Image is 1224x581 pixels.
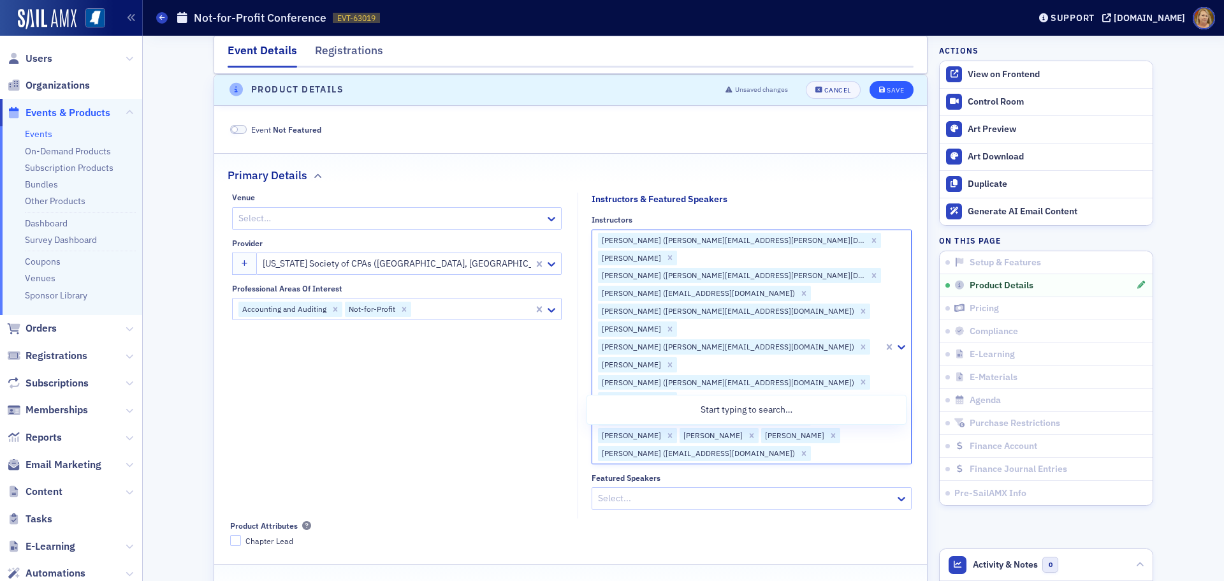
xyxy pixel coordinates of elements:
div: Remove Brian Jackson [663,392,677,408]
div: [PERSON_NAME] [598,357,663,372]
div: Remove Jay Philpott (jay@formississippi.org) [856,339,870,355]
div: Art Preview [968,124,1146,135]
span: Email Marketing [25,458,101,472]
span: Setup & Features [970,257,1041,268]
div: Provider [232,239,263,248]
span: Profile [1193,7,1215,29]
span: Not Featured [230,125,247,135]
span: Finance Account [970,441,1037,452]
span: Activity & Notes [973,558,1038,571]
a: View Homepage [76,8,105,30]
div: [PERSON_NAME] ([PERSON_NAME][EMAIL_ADDRESS][PERSON_NAME][DOMAIN_NAME]) [598,233,867,248]
div: Venue [232,193,255,202]
div: Remove Baylea Blough [826,428,840,443]
h4: On this page [939,235,1153,246]
a: Users [7,52,52,66]
div: Featured Speakers [592,473,660,483]
span: Compliance [970,326,1018,337]
a: Subscriptions [7,376,89,390]
div: [PERSON_NAME] ([EMAIL_ADDRESS][DOMAIN_NAME]) [598,286,797,301]
input: Chapter Lead [230,535,242,547]
div: Instructors & Featured Speakers [592,193,727,206]
a: Bundles [25,179,58,190]
span: Subscriptions [25,376,89,390]
a: Survey Dashboard [25,234,97,246]
a: Art Preview [940,115,1153,143]
div: [PERSON_NAME] [598,392,663,408]
div: Remove Cassandra Mobley (info@msfoodnet.org) [797,446,811,461]
a: E-Learning [7,540,75,554]
button: Duplicate [940,170,1153,198]
div: View on Frontend [968,69,1146,80]
div: Remove Maura McDevitt (mmcdevitt@bmss.com) [797,286,811,301]
a: Reports [7,430,62,445]
div: [PERSON_NAME] [761,428,826,443]
span: Unsaved changes [735,85,788,95]
span: Reports [25,430,62,445]
a: Other Products [25,195,85,207]
span: Chapter Lead [245,536,293,547]
a: Control Room [940,89,1153,115]
span: Content [25,485,62,499]
a: Subscription Products [25,162,113,173]
a: Sponsor Library [25,290,87,301]
label: Chapter Lead [230,535,294,547]
div: Not-for-Profit [345,302,397,317]
span: Events & Products [25,106,110,120]
button: Save [870,81,914,99]
div: Professional Areas of Interest [232,284,342,293]
a: Dashboard [25,217,68,229]
span: Organizations [25,78,90,92]
button: Cancel [806,81,861,99]
span: Agenda [970,395,1001,406]
span: Product Details [970,280,1033,291]
div: Remove Brad Tisdale (brad@btadvisors.co) [856,375,870,390]
a: Content [7,485,62,499]
div: Remove Blair Jussely (blair.jussely@butlersnow.com) [867,233,881,248]
h2: Primary Details [228,167,307,184]
div: Remove Not-for-Profit [397,302,411,317]
div: Art Download [968,151,1146,163]
span: Automations [25,566,85,580]
div: Start typing to search… [587,398,906,422]
span: Purchase Restrictions [970,418,1060,429]
span: Orders [25,321,57,335]
a: Events & Products [7,106,110,120]
a: Registrations [7,349,87,363]
a: Memberships [7,403,88,417]
span: Users [25,52,52,66]
span: Registrations [25,349,87,363]
a: Art Download [940,143,1153,170]
div: Product Attributes [230,521,298,531]
div: Instructors [592,215,632,224]
h4: Actions [939,45,979,56]
a: Venues [25,272,55,284]
div: Remove Whitney Setnicky [663,251,677,266]
span: Pre-SailAMX Info [954,487,1026,499]
div: [PERSON_NAME] [680,428,745,443]
div: Control Room [968,96,1146,108]
div: Save [887,87,904,94]
div: [PERSON_NAME] ([PERSON_NAME][EMAIL_ADDRESS][DOMAIN_NAME]) [598,375,856,390]
div: Remove Accounting and Auditing [328,302,342,317]
button: [DOMAIN_NAME] [1102,13,1190,22]
a: Events [25,128,52,140]
button: Generate AI Email Content [940,198,1153,225]
div: [PERSON_NAME] [598,428,663,443]
a: Email Marketing [7,458,101,472]
a: View on Frontend [940,61,1153,88]
div: [PERSON_NAME] ([PERSON_NAME][EMAIL_ADDRESS][PERSON_NAME][DOMAIN_NAME]) [598,268,867,283]
span: Pricing [970,303,999,314]
span: E-Learning [25,540,75,554]
div: [DOMAIN_NAME] [1114,12,1185,24]
span: 0 [1042,557,1058,573]
div: [PERSON_NAME] [598,321,663,337]
div: [PERSON_NAME] [598,251,663,266]
img: SailAMX [85,8,105,28]
div: Remove Rex Baker [663,321,677,337]
img: SailAMX [18,9,76,29]
div: [PERSON_NAME] ([EMAIL_ADDRESS][DOMAIN_NAME]) [598,446,797,461]
div: [PERSON_NAME] ([PERSON_NAME][EMAIL_ADDRESS][DOMAIN_NAME]) [598,339,856,355]
span: Memberships [25,403,88,417]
